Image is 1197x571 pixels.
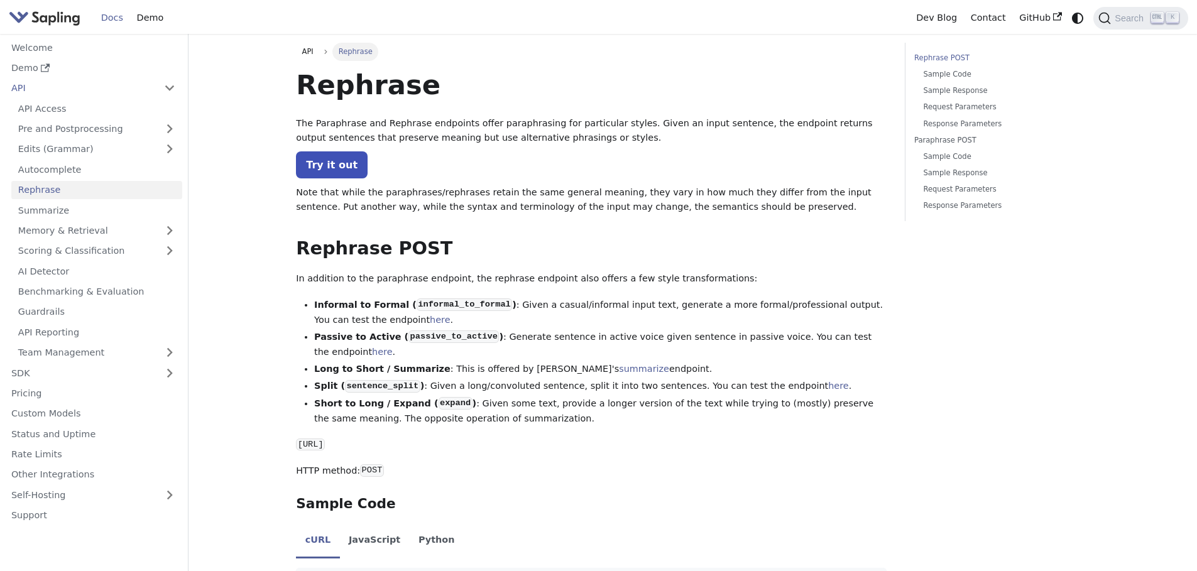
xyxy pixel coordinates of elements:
li: JavaScript [340,524,410,559]
code: sentence_split [345,380,420,393]
strong: Long to Short / Summarize [314,364,451,374]
a: Rephrase [11,181,182,199]
code: POST [360,464,384,477]
a: summarize [619,364,669,374]
nav: Breadcrumbs [296,43,887,60]
a: Support [4,506,182,525]
a: Rate Limits [4,445,182,464]
a: Request Parameters [923,101,1080,113]
a: API Reporting [11,323,182,341]
strong: Passive to Active ( ) [314,332,503,342]
a: Team Management [11,344,182,362]
a: Contact [964,8,1013,28]
a: Sample Code [923,68,1080,80]
a: Benchmarking & Evaluation [11,283,182,301]
a: Welcome [4,38,182,57]
img: Sapling.ai [9,9,80,27]
a: Sapling.ai [9,9,85,27]
a: Autocomplete [11,160,182,178]
li: cURL [296,524,339,559]
a: Pre and Postprocessing [11,120,182,138]
a: API [4,79,157,97]
li: : Given a long/convoluted sentence, split it into two sentences. You can test the endpoint . [314,379,887,394]
a: Memory & Retrieval [11,222,182,240]
a: here [430,315,450,325]
li: : Given some text, provide a longer version of the text while trying to (mostly) preserve the sam... [314,396,887,427]
a: Try it out [296,151,368,178]
a: Request Parameters [923,183,1080,195]
a: here [372,347,392,357]
a: Custom Models [4,405,182,423]
code: expand [439,397,473,410]
a: Response Parameters [923,118,1080,130]
a: Other Integrations [4,465,182,484]
a: Scoring & Classification [11,242,182,260]
strong: Split ( ) [314,381,424,391]
p: HTTP method: [296,464,887,479]
a: Sample Response [923,85,1080,97]
a: GitHub [1012,8,1068,28]
kbd: K [1166,12,1179,23]
a: Docs [94,8,130,28]
span: Rephrase [332,43,378,60]
a: Sample Code [923,151,1080,163]
a: Demo [4,59,182,77]
button: Expand sidebar category 'SDK' [157,364,182,382]
button: Collapse sidebar category 'API' [157,79,182,97]
a: Paraphrase POST [914,134,1085,146]
h1: Rephrase [296,68,887,102]
p: Note that while the paraphrases/rephrases retain the same general meaning, they vary in how much ... [296,185,887,215]
a: Edits (Grammar) [11,140,182,158]
button: Search (Ctrl+K) [1093,7,1188,30]
a: API Access [11,99,182,117]
a: Sample Response [923,167,1080,179]
li: Python [410,524,464,559]
a: Demo [130,8,170,28]
a: Status and Uptime [4,425,182,443]
a: Guardrails [11,303,182,321]
p: The Paraphrase and Rephrase endpoints offer paraphrasing for particular styles. Given an input se... [296,116,887,146]
li: : Given a casual/informal input text, generate a more formal/professional output. You can test th... [314,298,887,328]
a: Pricing [4,384,182,403]
a: Response Parameters [923,200,1080,212]
a: AI Detector [11,262,182,280]
p: In addition to the paraphrase endpoint, the rephrase endpoint also offers a few style transformat... [296,271,887,286]
a: SDK [4,364,157,382]
code: [URL] [296,438,325,451]
strong: Informal to Formal ( ) [314,300,517,310]
a: Rephrase POST [914,52,1085,64]
code: passive_to_active [408,330,499,343]
li: : This is offered by [PERSON_NAME]'s endpoint. [314,362,887,377]
span: Search [1111,13,1151,23]
a: API [296,43,319,60]
code: informal_to_formal [417,298,512,311]
strong: Short to Long / Expand ( ) [314,398,476,408]
a: Self-Hosting [4,486,182,504]
span: API [302,47,314,56]
h2: Rephrase POST [296,237,887,260]
a: Dev Blog [909,8,963,28]
a: here [828,381,848,391]
li: : Generate sentence in active voice given sentence in passive voice. You can test the endpoint . [314,330,887,360]
a: Summarize [11,201,182,219]
h3: Sample Code [296,496,887,513]
button: Switch between dark and light mode (currently system mode) [1069,9,1087,27]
